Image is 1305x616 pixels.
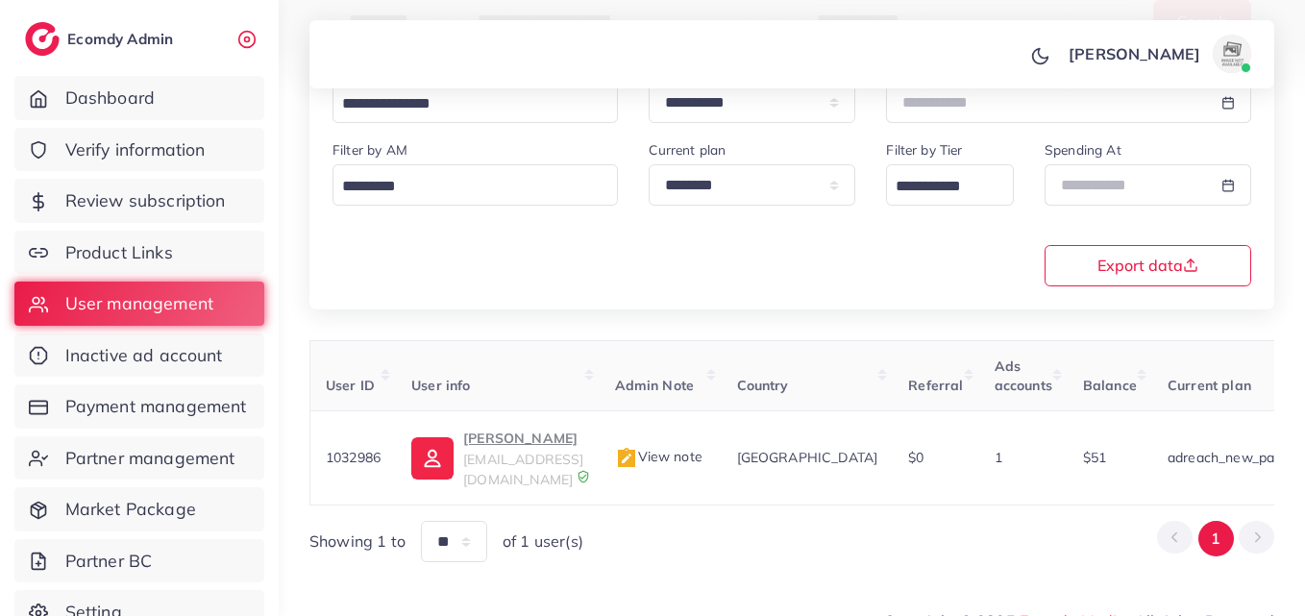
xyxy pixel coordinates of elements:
span: Partner management [65,446,235,471]
div: Search for option [886,164,1014,206]
a: Partner management [14,436,264,480]
a: logoEcomdy Admin [25,22,178,56]
a: Verify information [14,128,264,172]
img: admin_note.cdd0b510.svg [615,447,638,470]
span: Current plan [1168,377,1251,394]
a: Dashboard [14,76,264,120]
span: of 1 user(s) [503,530,583,553]
a: User management [14,282,264,326]
img: logo [25,22,60,56]
a: [PERSON_NAME]avatar [1058,35,1259,73]
span: Country [737,377,789,394]
span: Admin Note [615,377,695,394]
h2: Ecomdy Admin [67,30,178,48]
div: Search for option [332,164,618,206]
span: Referral [908,377,963,394]
img: avatar [1213,35,1251,73]
label: Filter by Tier [886,140,962,160]
p: [PERSON_NAME] [463,427,583,450]
span: Verify information [65,137,206,162]
label: Current plan [649,140,726,160]
span: [EMAIL_ADDRESS][DOMAIN_NAME] [463,451,583,487]
a: Payment management [14,384,264,429]
input: Search for option [335,89,593,119]
span: Showing 1 to [309,530,406,553]
input: Search for option [889,172,989,202]
input: Search for option [335,172,593,202]
span: Market Package [65,497,196,522]
a: Inactive ad account [14,333,264,378]
img: ic-user-info.36bf1079.svg [411,437,454,480]
a: [PERSON_NAME][EMAIL_ADDRESS][DOMAIN_NAME] [411,427,583,489]
span: [GEOGRAPHIC_DATA] [737,449,878,466]
a: Review subscription [14,179,264,223]
button: Go to page 1 [1198,521,1234,556]
span: Balance [1083,377,1137,394]
a: Market Package [14,487,264,531]
span: Dashboard [65,86,155,111]
span: Product Links [65,240,173,265]
label: Filter by AM [332,140,407,160]
span: User info [411,377,470,394]
div: Search for option [332,82,618,123]
ul: Pagination [1157,521,1274,556]
span: Export data [1097,258,1198,273]
span: 1032986 [326,449,381,466]
span: Payment management [65,394,247,419]
span: Partner BC [65,549,153,574]
span: User management [65,291,213,316]
span: User ID [326,377,375,394]
p: [PERSON_NAME] [1069,42,1200,65]
img: 9CAL8B2pu8EFxCJHYAAAAldEVYdGRhdGU6Y3JlYXRlADIwMjItMTItMDlUMDQ6NTg6MzkrMDA6MDBXSlgLAAAAJXRFWHRkYXR... [577,470,590,483]
a: Product Links [14,231,264,275]
span: Ads accounts [995,357,1052,394]
span: Review subscription [65,188,226,213]
button: Export data [1045,245,1251,286]
a: Partner BC [14,539,264,583]
span: Inactive ad account [65,343,223,368]
span: View note [615,448,702,465]
span: 1 [995,449,1002,466]
span: $51 [1083,449,1106,466]
span: $0 [908,449,923,466]
label: Spending At [1045,140,1121,160]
